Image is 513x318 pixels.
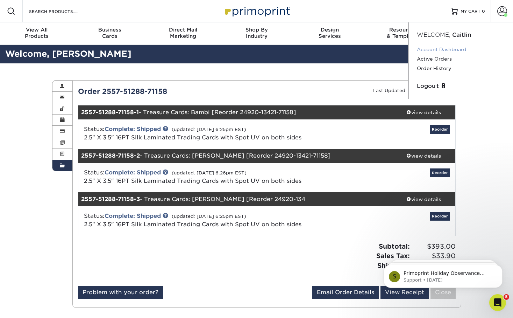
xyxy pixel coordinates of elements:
span: Resources [366,27,440,33]
a: Complete: Shipped [105,169,161,176]
div: Industry [220,27,293,39]
span: Design [293,27,366,33]
small: (updated: [DATE] 6:25pm EST) [172,214,246,219]
span: Shop By [220,27,293,33]
a: Reorder [430,125,450,134]
div: Status: [79,212,329,229]
div: view details [392,109,455,116]
span: Caitlin [452,32,471,38]
a: Complete: Shipped [105,213,161,219]
strong: Subtotal: [379,242,410,250]
small: (updated: [DATE] 6:25pm EST) [172,127,246,132]
iframe: Intercom live chat [489,294,506,311]
a: Direct MailMarketing [147,22,220,45]
div: Services [293,27,366,39]
div: Status: [79,168,329,185]
div: - Treasure Cards: [PERSON_NAME] [Reorder 24920-134 [78,192,392,206]
a: Shop ByIndustry [220,22,293,45]
span: Welcome, [417,32,450,38]
div: Status: [79,125,329,142]
a: Complete: Shipped [105,126,161,132]
strong: 2557-51288-71158-3 [81,196,140,202]
a: Resources& Templates [366,22,440,45]
img: Primoprint [222,4,292,19]
div: - Treasure Cards: Bambi [Reorder 24920-13421-71158] [78,105,392,119]
iframe: Intercom notifications message [373,250,513,299]
a: Email Order Details [312,286,379,299]
span: 2.5" X 3.5" 16PT Silk Laminated Trading Cards with Spot UV on both sides [84,221,301,228]
div: & Templates [366,27,440,39]
span: 0 [482,9,485,14]
span: Direct Mail [147,27,220,33]
a: Reorder [430,212,450,221]
a: BusinessCards [73,22,147,45]
a: Order History [417,64,505,73]
a: view details [392,105,455,119]
span: 2.5" X 3.5" 16PT Silk Laminated Trading Cards with Spot UV on both sides [84,134,301,141]
strong: 2557-51288-71158-2 [81,152,140,159]
div: view details [392,196,455,203]
input: SEARCH PRODUCTS..... [28,7,97,15]
a: Reorder [430,168,450,177]
span: 2.5" X 3.5" 16PT Silk Laminated Trading Cards with Spot UV on both sides [84,178,301,184]
span: 5 [504,294,509,300]
small: (updated: [DATE] 6:26pm EST) [172,170,247,175]
small: Last Updated: [DATE] 6:25pm EST [373,88,456,93]
div: Order 2557-51288-71158 [73,86,267,97]
div: view details [392,152,455,159]
div: Cards [73,27,147,39]
iframe: Google Customer Reviews [2,297,59,316]
a: Logout [417,82,505,90]
span: Business [73,27,147,33]
a: view details [392,149,455,163]
a: Account Dashboard [417,45,505,54]
a: Active Orders [417,54,505,64]
div: Marketing [147,27,220,39]
strong: 2557-51288-71158-1 [81,109,139,116]
span: MY CART [461,8,480,14]
a: DesignServices [293,22,366,45]
div: - Treasure Cards: [PERSON_NAME] [Reorder 24920-13421-71158] [78,149,392,163]
span: $393.00 [412,242,456,251]
a: view details [392,192,455,206]
a: Problem with your order? [78,286,163,299]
